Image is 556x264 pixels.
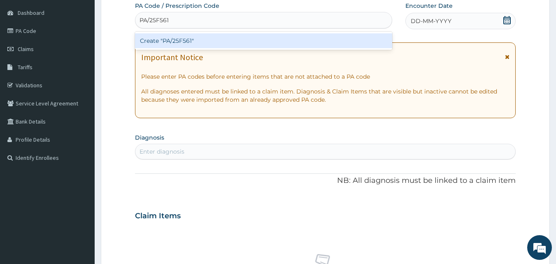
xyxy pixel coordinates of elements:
h3: Claim Items [135,212,181,221]
label: Diagnosis [135,133,164,142]
span: Dashboard [18,9,44,16]
div: Create "PA/25F561" [135,33,393,48]
span: We're online! [48,79,114,163]
h1: Important Notice [141,53,203,62]
img: d_794563401_company_1708531726252_794563401 [15,41,33,62]
label: Encounter Date [405,2,453,10]
span: Tariffs [18,63,33,71]
textarea: Type your message and hit 'Enter' [4,176,157,205]
p: NB: All diagnosis must be linked to a claim item [135,175,516,186]
div: Enter diagnosis [140,147,184,156]
p: All diagnoses entered must be linked to a claim item. Diagnosis & Claim Items that are visible bu... [141,87,510,104]
p: Please enter PA codes before entering items that are not attached to a PA code [141,72,510,81]
div: Minimize live chat window [135,4,155,24]
label: PA Code / Prescription Code [135,2,219,10]
span: Claims [18,45,34,53]
span: DD-MM-YYYY [411,17,451,25]
div: Chat with us now [43,46,138,57]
